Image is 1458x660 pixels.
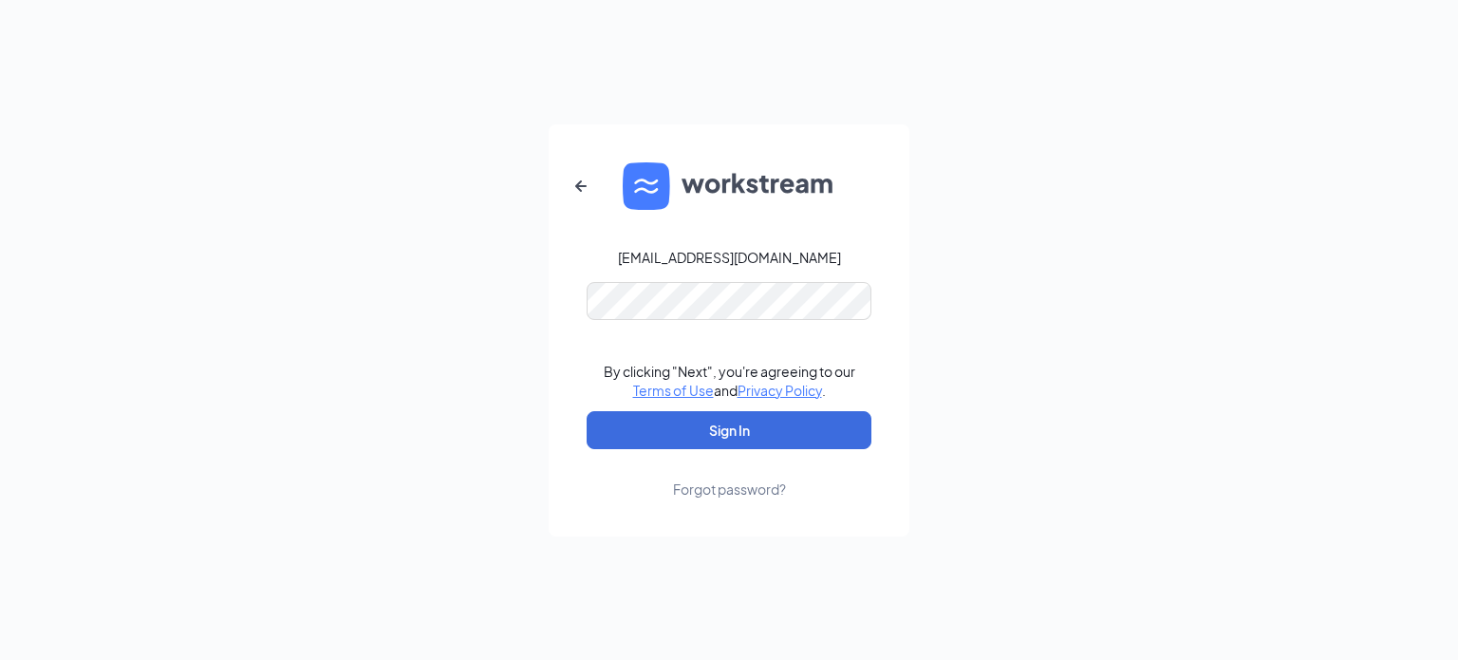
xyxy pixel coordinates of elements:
a: Terms of Use [633,382,714,399]
div: By clicking "Next", you're agreeing to our and . [604,362,855,400]
svg: ArrowLeftNew [570,175,592,198]
div: [EMAIL_ADDRESS][DOMAIN_NAME] [618,248,841,267]
a: Forgot password? [673,449,786,499]
img: WS logo and Workstream text [623,162,835,210]
a: Privacy Policy [738,382,822,399]
button: Sign In [587,411,871,449]
button: ArrowLeftNew [558,163,604,209]
div: Forgot password? [673,480,786,499]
